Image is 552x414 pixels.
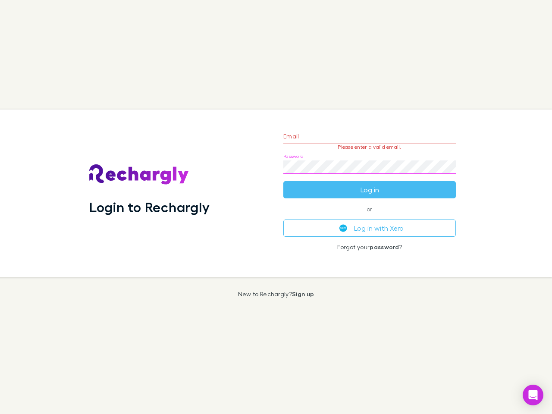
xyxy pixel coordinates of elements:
[523,385,543,405] div: Open Intercom Messenger
[283,153,304,160] label: Password
[238,291,314,298] p: New to Rechargly?
[283,144,456,150] p: Please enter a valid email.
[283,220,456,237] button: Log in with Xero
[89,199,210,215] h1: Login to Rechargly
[283,244,456,251] p: Forgot your ?
[339,224,347,232] img: Xero's logo
[292,290,314,298] a: Sign up
[89,164,189,185] img: Rechargly's Logo
[283,181,456,198] button: Log in
[370,243,399,251] a: password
